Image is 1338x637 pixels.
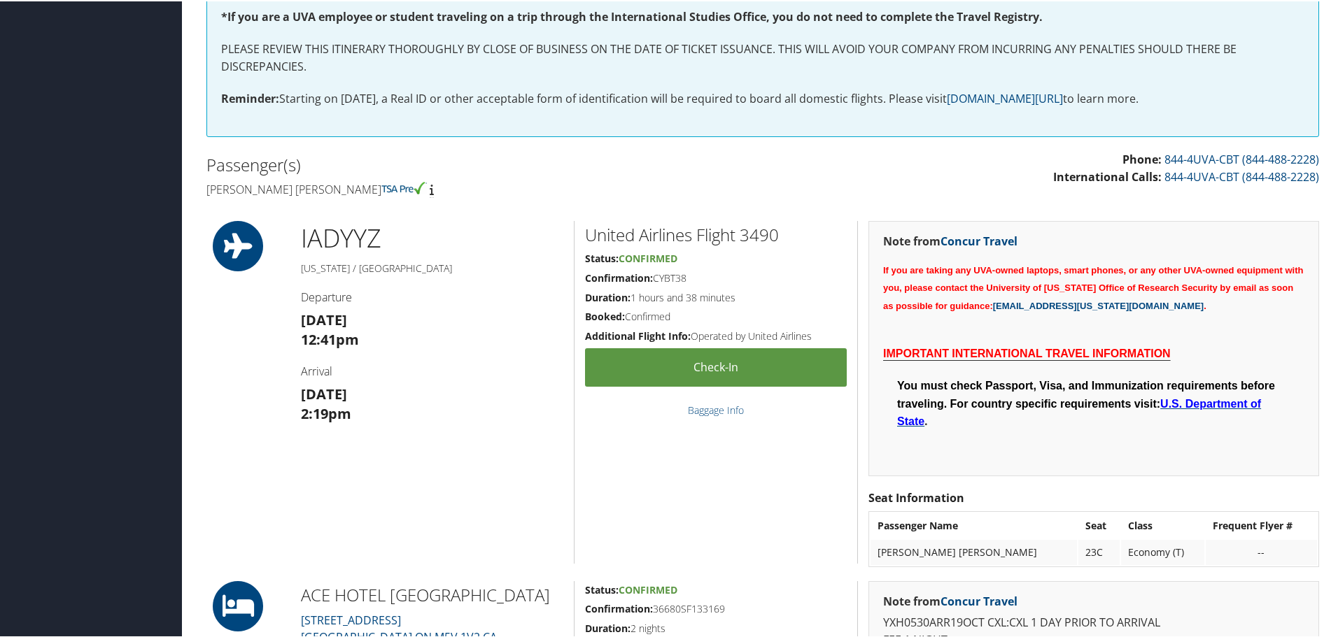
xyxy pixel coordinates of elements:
h5: 1 hours and 38 minutes [585,289,847,303]
strong: Additional Flight Info: [585,328,691,341]
h2: United Airlines Flight 3490 [585,222,847,245]
th: Passenger Name [871,512,1077,537]
strong: [DATE] [301,383,347,402]
strong: Confirmation: [585,270,653,283]
span: . [924,412,928,427]
strong: International Calls: [1053,168,1162,183]
h4: [PERSON_NAME] [PERSON_NAME] [206,180,752,196]
strong: Status: [585,250,619,264]
a: [DOMAIN_NAME][URL] [947,90,1063,105]
a: Check-in [585,347,847,385]
strong: 12:41pm [301,329,359,348]
h5: 36680SF133169 [585,601,847,615]
span: You must check Passport, Visa, and Immunization requirements before traveling. For country specif... [897,378,1275,408]
h5: [US_STATE] / [GEOGRAPHIC_DATA] [301,260,563,274]
th: Class [1121,512,1204,537]
td: [PERSON_NAME] [PERSON_NAME] [871,538,1077,564]
span: IMPORTANT INTERNATIONAL TRAVEL INFORMATION [883,346,1171,358]
strong: Status: [585,582,619,595]
strong: Note from [883,592,1017,608]
strong: Confirmation: [585,601,653,614]
a: [EMAIL_ADDRESS][US_STATE][DOMAIN_NAME] [993,299,1204,310]
h2: Passenger(s) [206,152,752,176]
th: Seat [1078,512,1120,537]
h4: Arrival [301,362,563,378]
strong: Booked: [585,308,625,322]
strong: Duration: [585,620,631,634]
strong: 2:19pm [301,403,351,422]
th: Frequent Flyer # [1206,512,1317,537]
strong: Phone: [1122,150,1162,166]
h5: CYBT38 [585,270,847,284]
h5: Operated by United Airlines [585,328,847,342]
h4: Departure [301,288,563,303]
a: Concur Travel [941,232,1017,248]
span: Confirmed [619,250,677,264]
a: 844-4UVA-CBT (844-488-2228) [1164,150,1319,166]
p: PLEASE REVIEW THIS ITINERARY THOROUGHLY BY CLOSE OF BUSINESS ON THE DATE OF TICKET ISSUANCE. THIS... [221,39,1304,75]
strong: Duration: [585,289,631,303]
span: Confirmed [619,582,677,595]
a: Baggage Info [688,402,744,415]
h5: 2 nights [585,620,847,634]
td: Economy (T) [1121,538,1204,564]
div: -- [1213,545,1310,557]
h1: IAD YYZ [301,220,563,255]
a: 844-4UVA-CBT (844-488-2228) [1164,168,1319,183]
strong: Note from [883,232,1017,248]
strong: [DATE] [301,309,347,328]
td: 23C [1078,538,1120,564]
img: tsa-precheck.png [381,180,427,193]
strong: Seat Information [868,489,964,504]
span: If you are taking any UVA-owned laptops, smart phones, or any other UVA-owned equipment with you,... [883,264,1303,310]
strong: *If you are a UVA employee or student traveling on a trip through the International Studies Offic... [221,8,1043,23]
p: Starting on [DATE], a Real ID or other acceptable form of identification will be required to boar... [221,89,1304,107]
h2: ACE HOTEL [GEOGRAPHIC_DATA] [301,582,563,606]
strong: Reminder: [221,90,279,105]
a: Concur Travel [941,592,1017,608]
h5: Confirmed [585,308,847,322]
